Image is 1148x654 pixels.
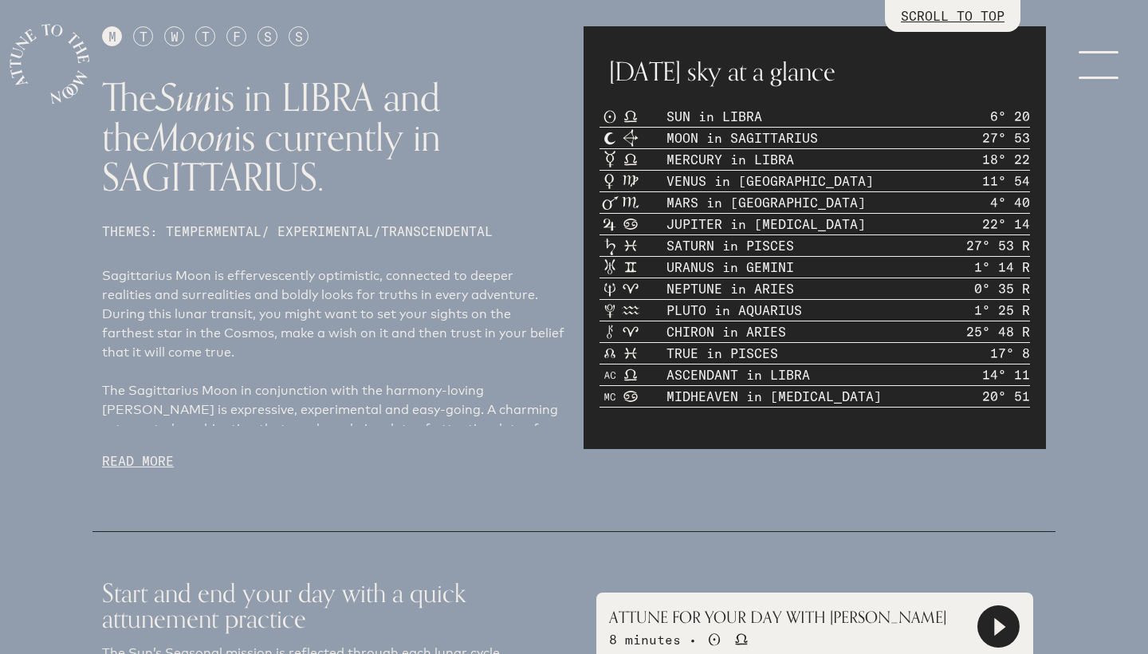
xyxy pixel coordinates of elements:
[102,222,564,241] div: THEMES: TEMPERMENTAL/ EXPERIMENTAL/TRANSCENDENTAL
[666,107,762,126] p: SUN in LIBRA
[666,387,882,406] p: MIDHEAVEN in [MEDICAL_DATA]
[666,258,794,277] p: URANUS in GEMINI
[666,171,874,191] p: VENUS in [GEOGRAPHIC_DATA]
[966,236,1030,255] p: 27° 53 R
[102,26,122,46] div: M
[990,344,1030,363] p: 17° 8
[289,26,309,46] div: S
[901,6,1005,26] p: SCROLL TO TOP
[982,150,1030,169] p: 18° 22
[666,150,794,169] p: MERCURY in LIBRA
[974,258,1030,277] p: 1° 14 R
[102,266,564,362] p: Sagittarius Moon is effervescently optimistic, connected to deeper realities and surrealities and...
[133,26,153,46] div: T
[982,365,1030,384] p: 14° 11
[609,605,946,629] p: ATTUNE FOR YOUR DAY WITH [PERSON_NAME]
[666,365,810,384] p: ASCENDANT in LIBRA
[974,279,1030,298] p: 0° 35 R
[982,171,1030,191] p: 11° 54
[982,215,1030,234] p: 22° 14
[974,301,1030,320] p: 1° 25 R
[966,322,1030,341] p: 25° 48 R
[666,301,802,320] p: PLUTO in AQUARIUS
[102,567,564,644] h1: Start and end your day with a quick attunement practice
[666,128,818,148] p: MOON in SAGITTARIUS
[156,67,213,130] span: Sun
[258,26,277,46] div: S
[666,193,866,212] p: MARS in [GEOGRAPHIC_DATA]
[982,128,1030,148] p: 27° 53
[982,387,1030,406] p: 20° 51
[195,26,215,46] div: T
[164,26,184,46] div: W
[609,632,697,648] span: 8 minutes •
[666,322,786,341] p: CHIRON in ARIES
[609,52,1020,90] h2: [DATE] sky at a glance
[226,26,246,46] div: F
[150,107,234,170] span: Moon
[666,215,866,234] p: JUPITER in [MEDICAL_DATA]
[990,193,1030,212] p: 4° 40
[666,236,794,255] p: SATURN in PISCES
[666,279,794,298] p: NEPTUNE in ARIES
[102,451,564,471] p: READ MORE
[102,381,564,458] p: The Sagittarius Moon in conjunction with the harmony-loving [PERSON_NAME] is expressive, experime...
[102,78,564,196] h1: The is in LIBRA and the is currently in SAGITTARIUS.
[990,107,1030,126] p: 6° 20
[666,344,778,363] p: TRUE in PISCES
